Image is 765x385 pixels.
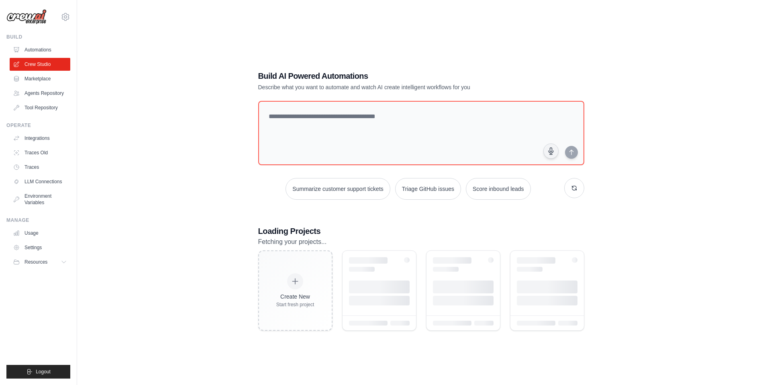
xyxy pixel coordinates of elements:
a: Tool Repository [10,101,70,114]
a: Traces Old [10,146,70,159]
a: Traces [10,161,70,174]
div: Build [6,34,70,40]
button: Logout [6,365,70,379]
div: Create New [276,293,314,301]
div: Manage [6,217,70,223]
a: Marketplace [10,72,70,85]
a: LLM Connections [10,175,70,188]
a: Usage [10,227,70,240]
a: Integrations [10,132,70,145]
p: Fetching your projects... [258,237,584,247]
a: Crew Studio [10,58,70,71]
a: Automations [10,43,70,56]
img: Logo [6,9,47,25]
div: Operate [6,122,70,129]
a: Agents Repository [10,87,70,100]
button: Resources [10,256,70,268]
h3: Loading Projects [258,225,584,237]
a: Environment Variables [10,190,70,209]
p: Describe what you want to automate and watch AI create intelligent workflows for you [258,83,528,91]
a: Settings [10,241,70,254]
span: Resources [24,259,47,265]
button: Click to speak your automation idea [543,143,559,159]
button: Score inbound leads [466,178,531,200]
span: Logout [36,369,51,375]
button: Summarize customer support tickets [286,178,390,200]
h1: Build AI Powered Automations [258,70,528,82]
button: Get new suggestions [564,178,584,198]
button: Triage GitHub issues [395,178,461,200]
div: Start fresh project [276,301,314,308]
